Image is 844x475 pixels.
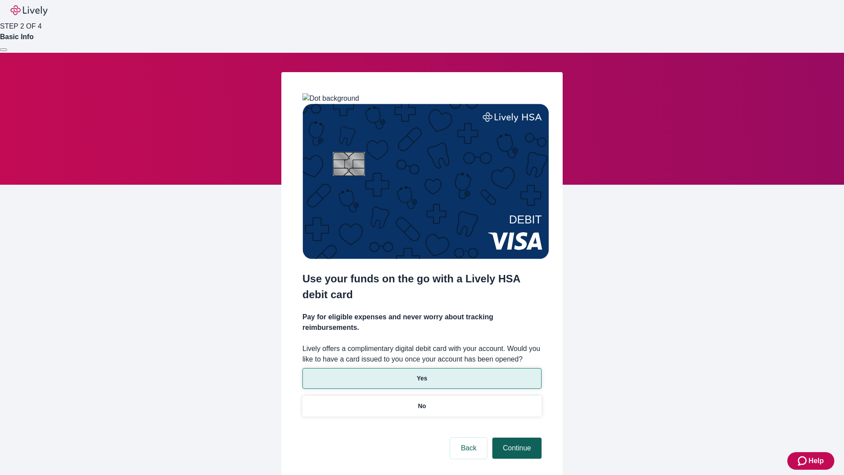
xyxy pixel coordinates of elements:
[492,438,542,459] button: Continue
[450,438,487,459] button: Back
[302,93,359,104] img: Dot background
[302,343,542,365] label: Lively offers a complimentary digital debit card with your account. Would you like to have a card...
[417,374,427,383] p: Yes
[302,271,542,303] h2: Use your funds on the go with a Lively HSA debit card
[11,5,47,16] img: Lively
[302,396,542,417] button: No
[302,368,542,389] button: Yes
[808,456,824,466] span: Help
[418,402,426,411] p: No
[302,312,542,333] h4: Pay for eligible expenses and never worry about tracking reimbursements.
[787,452,834,470] button: Zendesk support iconHelp
[798,456,808,466] svg: Zendesk support icon
[302,104,549,259] img: Debit card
